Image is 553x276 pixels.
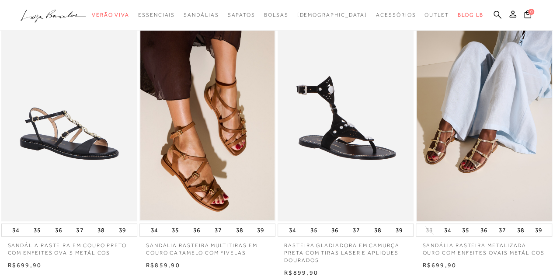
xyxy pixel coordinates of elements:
button: 38 [514,224,526,236]
button: 37 [350,224,362,236]
button: 35 [459,224,472,236]
a: categoryNavScreenReaderText [424,7,449,23]
button: 37 [212,224,224,236]
a: categoryNavScreenReaderText [264,7,289,23]
button: 36 [191,224,203,236]
button: 37 [496,224,508,236]
span: Essenciais [138,12,175,18]
img: SANDÁLIA RASTEIRA EM COURO PRETO COM ENFEITES OVAIS METÁLICOS [2,19,136,220]
a: categoryNavScreenReaderText [376,7,416,23]
span: Acessórios [376,12,416,18]
a: SANDÁLIA RASTEIRA EM COURO PRETO COM ENFEITES OVAIS METÁLICOS SANDÁLIA RASTEIRA EM COURO PRETO CO... [2,19,136,220]
button: 37 [73,224,86,236]
button: 39 [254,224,267,236]
a: categoryNavScreenReaderText [184,7,219,23]
button: 39 [393,224,405,236]
span: Sandálias [184,12,219,18]
a: RASTEIRA GLADIADORA EM CAMURÇA PRETA COM TIRAS LASER E APLIQUES DOURADOS [278,237,414,264]
button: 35 [169,224,181,236]
button: 39 [532,224,545,236]
a: categoryNavScreenReaderText [92,7,129,23]
a: BLOG LB [458,7,483,23]
button: 34 [148,224,160,236]
a: SANDÁLIA RASTEIRA METALIZADA OURO COM ENFEITES OVAIS METÁLICOS [416,237,552,257]
button: 34 [441,224,453,236]
button: 35 [308,224,320,236]
a: categoryNavScreenReaderText [138,7,175,23]
button: 38 [372,224,384,236]
button: 35 [31,224,43,236]
span: R$899,90 [284,269,318,276]
span: [DEMOGRAPHIC_DATA] [297,12,367,18]
button: 36 [329,224,341,236]
a: RASTEIRA GLADIADORA EM CAMURÇA PRETA COM TIRAS LASER E APLIQUES DOURADOS RASTEIRA GLADIADORA EM C... [278,19,413,220]
span: BLOG LB [458,12,483,18]
button: 36 [52,224,65,236]
a: categoryNavScreenReaderText [227,7,255,23]
a: SANDÁLIA RASTEIRA MULTITIRAS EM COURO CARAMELO COM FIVELAS SANDÁLIA RASTEIRA MULTITIRAS EM COURO ... [140,19,275,220]
img: SANDÁLIA RASTEIRA MULTITIRAS EM COURO CARAMELO COM FIVELAS [140,19,275,220]
a: noSubCategoriesText [297,7,367,23]
span: Verão Viva [92,12,129,18]
span: R$699,90 [8,262,42,269]
span: Bolsas [264,12,289,18]
button: 33 [423,226,435,234]
a: SANDÁLIA RASTEIRA EM COURO PRETO COM ENFEITES OVAIS METÁLICOS [1,237,137,257]
button: 36 [478,224,490,236]
span: R$699,90 [422,262,456,269]
span: R$859,90 [146,262,180,269]
span: Sapatos [227,12,255,18]
img: SANDÁLIA RASTEIRA METALIZADA OURO COM ENFEITES OVAIS METÁLICOS [417,17,552,222]
button: 34 [10,224,22,236]
a: SANDÁLIA RASTEIRA METALIZADA OURO COM ENFEITES OVAIS METÁLICOS [417,19,551,220]
span: Outlet [424,12,449,18]
span: 0 [528,9,534,15]
button: 38 [95,224,107,236]
button: 34 [286,224,299,236]
button: 39 [116,224,129,236]
button: 0 [522,10,534,21]
button: 38 [233,224,245,236]
a: SANDÁLIA RASTEIRA MULTITIRAS EM COURO CARAMELO COM FIVELAS [139,237,275,257]
img: RASTEIRA GLADIADORA EM CAMURÇA PRETA COM TIRAS LASER E APLIQUES DOURADOS [278,19,413,220]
